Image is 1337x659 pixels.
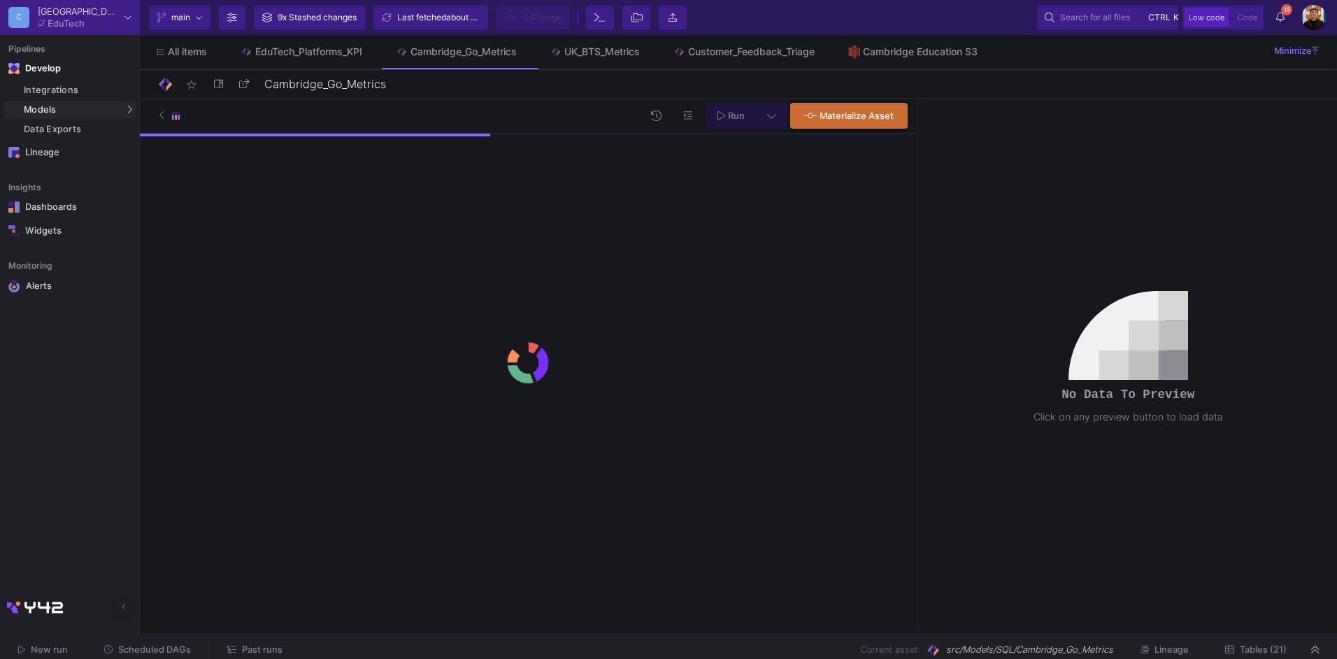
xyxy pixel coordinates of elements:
span: Low code [1189,13,1224,22]
div: Cambridge_Go_Metrics [410,46,517,57]
img: Tab icon [241,46,252,58]
button: 15 [1268,6,1293,29]
a: Navigation iconWidgets [3,220,136,242]
img: Tab icon [673,46,685,58]
span: Code [1238,13,1257,22]
span: main [171,7,190,28]
button: Search for all filesctrlk [1037,6,1178,29]
div: Lineage [25,147,116,158]
button: 9x Stashed changes [254,6,365,29]
mat-expansion-panel-header: Navigation iconDevelop [3,57,136,80]
img: Tab icon [848,45,860,59]
a: Integrations [3,81,136,99]
div: Integrations [24,85,132,96]
button: Last fetchedabout 16 hours ago [373,6,488,29]
span: Current asset: [861,643,920,656]
button: ctrlk [1144,9,1171,26]
span: about 16 hours ago [446,12,520,22]
div: 9x Stashed changes [278,7,357,28]
div: C [8,7,29,28]
img: Navigation icon [8,225,20,236]
span: src/Models/SQL/Cambridge_Go_Metrics [946,643,1113,656]
div: EduTech_Platforms_KPI [255,46,362,57]
span: All items [168,46,207,57]
span: Tables (21) [1240,644,1287,655]
img: Navigation icon [8,63,20,74]
div: Customer_Feedback_Triage [688,46,815,57]
span: Scheduled DAGs [118,644,191,655]
div: Click on any preview button to load data [1034,409,1223,425]
div: Cambridge Education S3 [863,46,978,57]
span: k [1173,9,1179,26]
div: Develop [25,63,46,74]
img: Navigation icon [8,201,20,213]
span: Materialize Asset [820,111,894,121]
a: Data Exports [3,120,136,139]
img: Tab icon [550,46,562,58]
img: SQL Model [926,643,941,658]
button: Code [1234,8,1261,27]
button: SQL-Model type child icon [148,103,198,129]
div: Widgets [25,225,116,236]
button: main [149,6,210,29]
mat-icon: star_border [183,76,200,93]
span: Search for all files [1060,7,1130,28]
img: Tab icon [396,46,408,58]
a: Navigation iconDashboards [3,196,136,218]
span: 15 [1281,4,1292,15]
span: Lineage [1154,644,1189,655]
a: Navigation iconLineage [3,141,136,164]
img: Logo [157,76,174,93]
span: Run [728,111,745,121]
a: Navigation iconAlerts [3,274,136,298]
div: Data Exports [24,124,132,135]
img: bg52tvgs8dxfpOhHYAd0g09LCcAxm85PnUXHwHyc.png [1301,5,1327,30]
img: no-data.svg [1068,291,1188,380]
div: UK_BTS_Metrics [564,46,640,57]
span: Models [24,104,57,115]
span: New run [31,644,68,655]
button: Low code [1185,8,1229,27]
span: Past runs [242,644,283,655]
img: Navigation icon [8,280,20,292]
img: SQL-Model type child icon [171,111,181,121]
img: Navigation icon [8,147,20,158]
button: Run [706,103,756,129]
span: ctrl [1148,9,1171,26]
div: Dashboards [25,201,116,213]
img: logo.gif [503,339,552,388]
div: EduTech [48,19,85,28]
button: Materialize Asset [790,103,908,129]
div: Last fetched [397,7,481,28]
pre: No Data To Preview [1061,385,1194,404]
div: Alerts [26,280,117,292]
div: [GEOGRAPHIC_DATA] [38,7,119,16]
